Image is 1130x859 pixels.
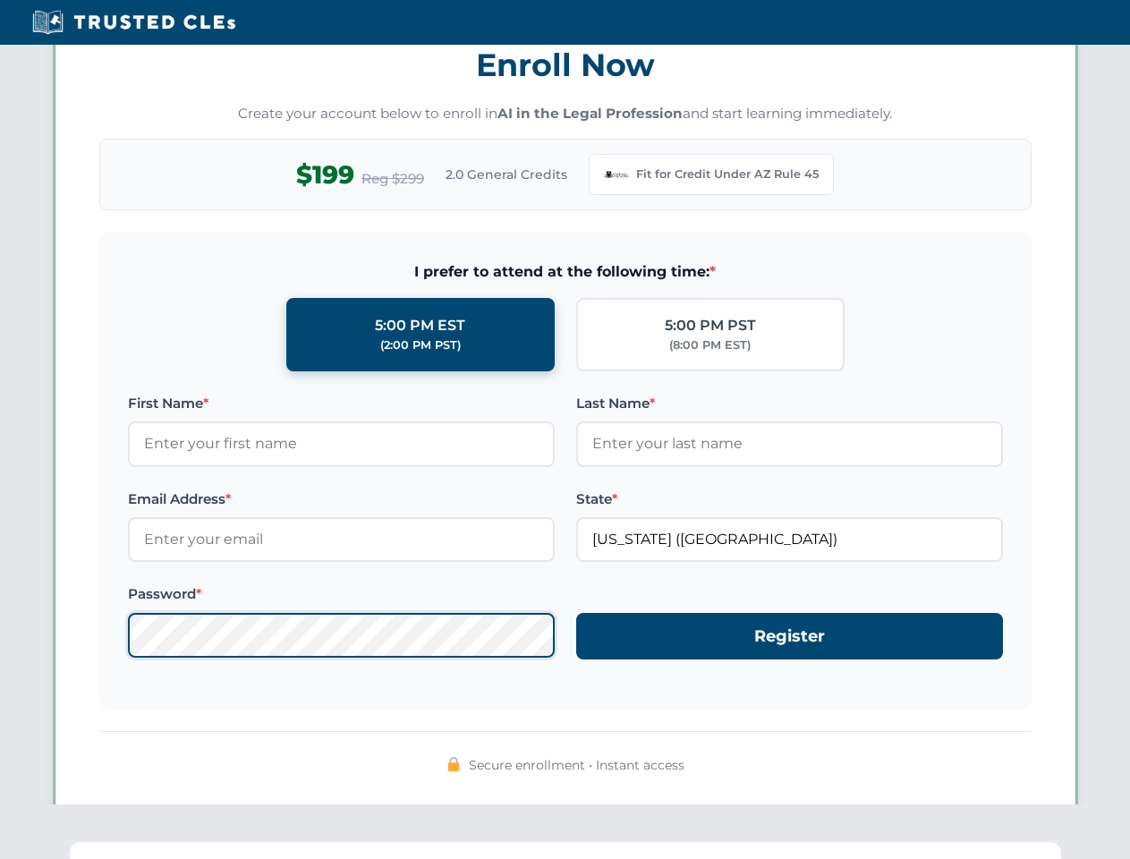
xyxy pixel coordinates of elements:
img: Arizona Bar [604,162,629,187]
span: Secure enrollment • Instant access [469,755,684,775]
span: 2.0 General Credits [446,165,567,184]
button: Register [576,613,1003,660]
div: 5:00 PM EST [375,314,465,337]
span: $199 [296,155,354,195]
input: Enter your last name [576,421,1003,466]
strong: AI in the Legal Profession [497,105,683,122]
div: 5:00 PM PST [665,314,756,337]
input: Enter your first name [128,421,555,466]
span: Fit for Credit Under AZ Rule 45 [636,166,819,183]
div: (8:00 PM EST) [669,336,751,354]
input: Enter your email [128,517,555,562]
span: Reg $299 [361,168,424,190]
img: 🔒 [446,757,461,771]
label: State [576,489,1003,510]
div: (2:00 PM PST) [380,336,461,354]
p: Create your account below to enroll in and start learning immediately. [99,104,1032,124]
img: Trusted CLEs [27,9,241,36]
label: Last Name [576,393,1003,414]
h3: Enroll Now [99,37,1032,93]
span: I prefer to attend at the following time: [128,260,1003,284]
label: First Name [128,393,555,414]
label: Password [128,583,555,605]
input: Arizona (AZ) [576,517,1003,562]
label: Email Address [128,489,555,510]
